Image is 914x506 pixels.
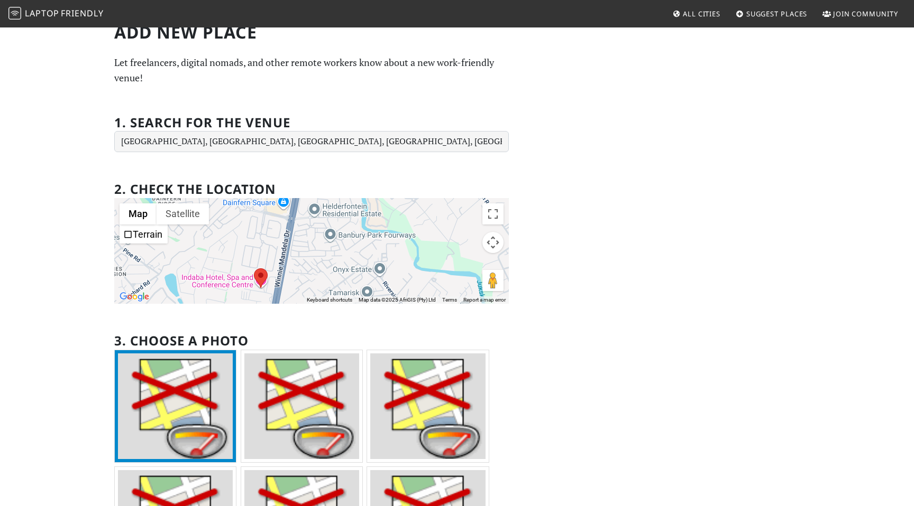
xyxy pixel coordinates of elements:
[442,297,457,303] a: Terms (opens in new tab)
[120,203,157,224] button: Show street map
[683,9,720,18] span: All Cities
[307,296,352,304] button: Keyboard shortcuts
[114,333,249,349] h2: 3. Choose a photo
[482,270,504,291] button: Drag Pegman onto the map to open Street View
[482,203,504,224] button: Toggle fullscreen view
[732,4,812,23] a: Suggest Places
[818,4,902,23] a: Join Community
[8,5,104,23] a: LaptopFriendly LaptopFriendly
[833,9,898,18] span: Join Community
[359,297,436,303] span: Map data ©2025 AfriGIS (Pty) Ltd
[133,229,162,240] label: Terrain
[482,232,504,253] button: Map camera controls
[157,203,209,224] button: Show satellite imagery
[120,224,168,243] ul: Show street map
[114,131,509,152] input: Enter a location
[117,290,152,304] a: Open this area in Google Maps (opens a new window)
[114,22,509,42] h1: Add new Place
[463,297,506,303] a: Report a map error
[118,353,233,459] img: PhotoService.GetPhoto
[61,7,103,19] span: Friendly
[668,4,725,23] a: All Cities
[114,55,509,86] p: Let freelancers, digital nomads, and other remote workers know about a new work-friendly venue!
[25,7,59,19] span: Laptop
[114,182,276,197] h2: 2. Check the location
[370,353,485,459] img: PhotoService.GetPhoto
[8,7,21,20] img: LaptopFriendly
[121,226,167,242] li: Terrain
[746,9,808,18] span: Suggest Places
[244,353,359,459] img: PhotoService.GetPhoto
[117,290,152,304] img: Google
[114,115,290,130] h2: 1. Search for the venue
